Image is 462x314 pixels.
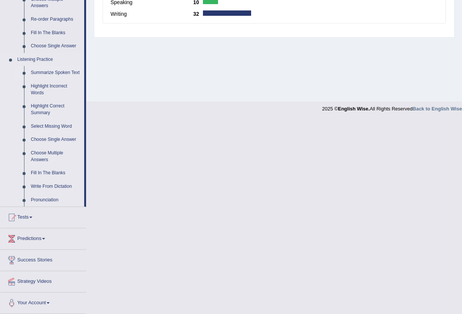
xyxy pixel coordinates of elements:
[14,53,84,66] a: Listening Practice
[0,293,86,311] a: Your Account
[111,10,193,18] label: Writing
[27,146,84,166] a: Choose Multiple Answers
[0,250,86,269] a: Success Stories
[27,80,84,100] a: Highlight Incorrect Words
[27,133,84,146] a: Choose Single Answer
[27,66,84,80] a: Summarize Spoken Text
[0,228,86,247] a: Predictions
[27,120,84,133] a: Select Missing Word
[27,26,84,40] a: Fill In The Blanks
[322,101,462,112] div: 2025 © All Rights Reserved
[27,100,84,119] a: Highlight Correct Summary
[193,11,203,17] b: 32
[27,180,84,193] a: Write From Dictation
[27,39,84,53] a: Choose Single Answer
[27,166,84,180] a: Fill In The Blanks
[27,13,84,26] a: Re-order Paragraphs
[338,106,370,112] strong: English Wise.
[27,193,84,207] a: Pronunciation
[0,271,86,290] a: Strategy Videos
[0,207,86,226] a: Tests
[413,106,462,112] a: Back to English Wise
